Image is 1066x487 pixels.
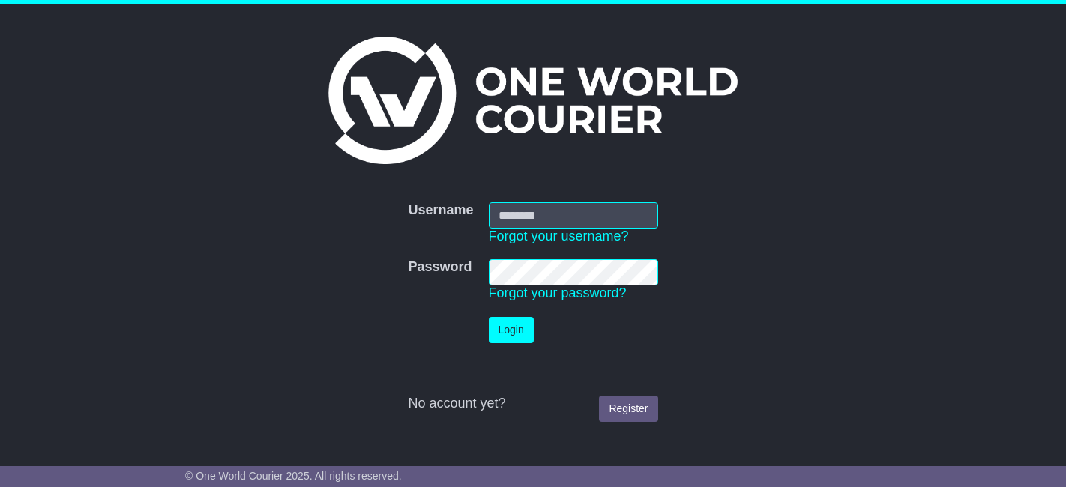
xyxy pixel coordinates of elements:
[328,37,738,164] img: One World
[408,396,657,412] div: No account yet?
[489,229,629,243] a: Forgot your username?
[408,202,473,219] label: Username
[408,259,472,276] label: Password
[599,396,657,422] a: Register
[489,317,534,343] button: Login
[185,470,402,482] span: © One World Courier 2025. All rights reserved.
[489,285,627,300] a: Forgot your password?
